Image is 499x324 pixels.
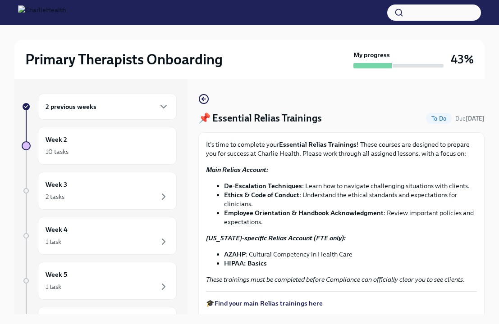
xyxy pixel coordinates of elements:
a: Week 51 task [22,262,177,300]
li: : Review important policies and expectations. [224,208,477,226]
h6: Week 3 [46,180,67,189]
img: CharlieHealth [18,5,66,20]
h3: 43% [451,51,474,67]
strong: Ethics & Code of Conduct [224,191,299,199]
a: Find your main Relias trainings here [215,299,323,307]
strong: Main Relias Account: [206,166,268,174]
a: Week 32 tasks [22,172,177,210]
strong: Essential Relias Trainings [279,140,357,148]
strong: [DATE] [466,115,485,122]
em: These trainings must be completed before Compliance can officially clear you to see clients. [206,275,464,283]
div: 1 task [46,237,61,246]
div: 1 task [46,282,61,291]
strong: Employee Orientation & Handbook Acknowledgment [224,209,384,217]
h6: 2 previous weeks [46,102,96,112]
div: 10 tasks [46,147,69,156]
div: 2 previous weeks [38,94,177,120]
span: Due [455,115,485,122]
strong: AZAHP [224,250,246,258]
li: : Cultural Competency in Health Care [224,250,477,259]
span: August 18th, 2025 10:00 [455,114,485,123]
strong: De-Escalation Techniques [224,182,302,190]
h2: Primary Therapists Onboarding [25,50,223,68]
h4: 📌 Essential Relias Trainings [198,112,322,125]
span: To Do [426,115,452,122]
a: Week 41 task [22,217,177,255]
h6: Week 2 [46,135,67,144]
li: : Understand the ethical standards and expectations for clinicians. [224,190,477,208]
a: Week 210 tasks [22,127,177,165]
strong: [US_STATE]-specific Relias Account (FTE only): [206,234,346,242]
strong: My progress [353,50,390,59]
h6: Week 4 [46,225,68,234]
p: It's time to complete your ! These courses are designed to prepare you for success at Charlie Hea... [206,140,477,158]
li: : Learn how to navigate challenging situations with clients. [224,181,477,190]
strong: HIPAA: Basics [224,259,267,267]
div: 2 tasks [46,192,64,201]
p: 🎓 [206,299,477,308]
h6: Week 5 [46,270,67,279]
